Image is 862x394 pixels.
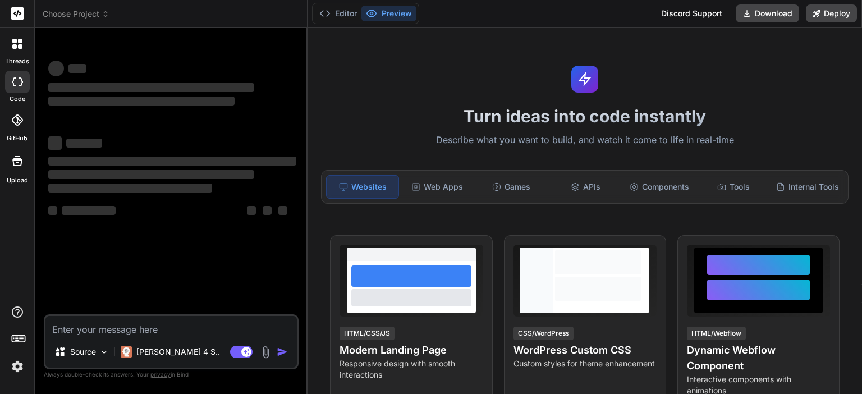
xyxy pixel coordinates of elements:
[136,346,220,358] p: [PERSON_NAME] 4 S..
[278,206,287,215] span: ‌
[48,97,235,106] span: ‌
[5,57,29,66] label: threads
[475,175,547,199] div: Games
[772,175,843,199] div: Internal Tools
[48,157,296,166] span: ‌
[62,206,116,215] span: ‌
[48,83,254,92] span: ‌
[8,357,27,376] img: settings
[687,342,830,374] h4: Dynamic Webflow Component
[277,346,288,358] img: icon
[10,94,25,104] label: code
[7,134,27,143] label: GitHub
[259,346,272,359] img: attachment
[314,106,855,126] h1: Turn ideas into code instantly
[623,175,695,199] div: Components
[340,358,483,381] p: Responsive design with smooth interactions
[48,61,64,76] span: ‌
[806,4,857,22] button: Deploy
[654,4,729,22] div: Discord Support
[687,327,746,340] div: HTML/Webflow
[698,175,769,199] div: Tools
[48,136,62,150] span: ‌
[315,6,361,21] button: Editor
[361,6,416,21] button: Preview
[43,8,109,20] span: Choose Project
[150,371,171,378] span: privacy
[263,206,272,215] span: ‌
[48,184,212,193] span: ‌
[44,369,299,380] p: Always double-check its answers. Your in Bind
[513,342,657,358] h4: WordPress Custom CSS
[66,139,102,148] span: ‌
[68,64,86,73] span: ‌
[340,327,395,340] div: HTML/CSS/JS
[99,347,109,357] img: Pick Models
[314,133,855,148] p: Describe what you want to build, and watch it come to life in real-time
[121,346,132,358] img: Claude 4 Sonnet
[70,346,96,358] p: Source
[48,206,57,215] span: ‌
[513,358,657,369] p: Custom styles for theme enhancement
[513,327,574,340] div: CSS/WordPress
[549,175,621,199] div: APIs
[736,4,799,22] button: Download
[7,176,28,185] label: Upload
[401,175,473,199] div: Web Apps
[340,342,483,358] h4: Modern Landing Page
[247,206,256,215] span: ‌
[326,175,399,199] div: Websites
[48,170,254,179] span: ‌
